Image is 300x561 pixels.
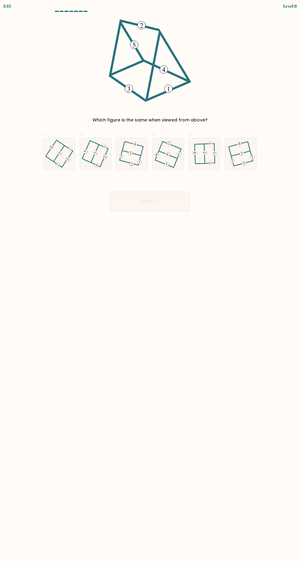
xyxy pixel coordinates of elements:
[43,131,47,138] span: a.
[110,192,190,211] button: Next
[189,131,193,138] span: e.
[283,3,297,9] div: Level 8
[80,131,84,138] span: b.
[47,117,253,123] div: Which figure is the same when viewed from above?
[3,3,11,9] div: 3:13
[116,131,120,138] span: c.
[152,131,156,138] span: d.
[225,131,228,138] span: f.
